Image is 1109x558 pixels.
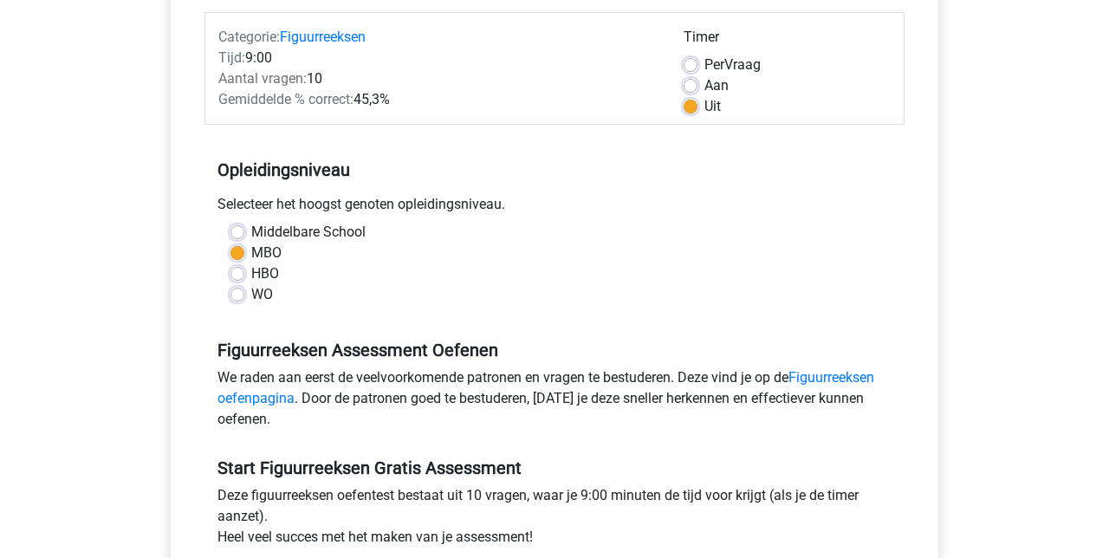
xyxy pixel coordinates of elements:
[217,152,892,187] h5: Opleidingsniveau
[251,284,273,305] label: WO
[251,243,282,263] label: MBO
[704,96,721,117] label: Uit
[704,75,729,96] label: Aan
[251,263,279,284] label: HBO
[251,222,366,243] label: Middelbare School
[204,367,905,437] div: We raden aan eerst de veelvoorkomende patronen en vragen te bestuderen. Deze vind je op de . Door...
[704,55,761,75] label: Vraag
[218,49,245,66] span: Tijd:
[204,194,905,222] div: Selecteer het hoogst genoten opleidingsniveau.
[204,485,905,555] div: Deze figuurreeksen oefentest bestaat uit 10 vragen, waar je 9:00 minuten de tijd voor krijgt (als...
[217,340,892,360] h5: Figuurreeksen Assessment Oefenen
[684,27,891,55] div: Timer
[218,91,353,107] span: Gemiddelde % correct:
[280,29,366,45] a: Figuurreeksen
[205,48,671,68] div: 9:00
[218,70,307,87] span: Aantal vragen:
[704,56,724,73] span: Per
[218,29,280,45] span: Categorie:
[205,89,671,110] div: 45,3%
[217,457,892,478] h5: Start Figuurreeksen Gratis Assessment
[205,68,671,89] div: 10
